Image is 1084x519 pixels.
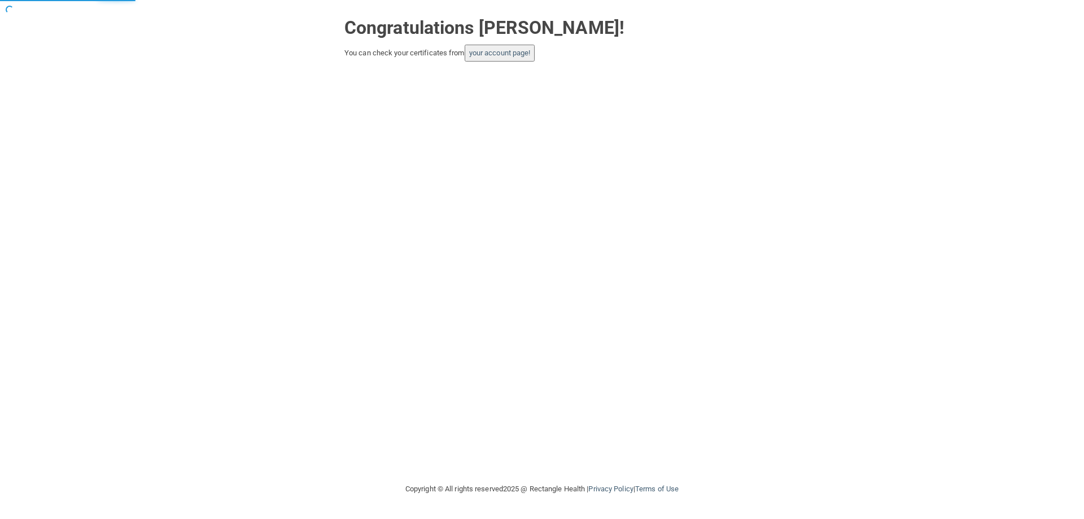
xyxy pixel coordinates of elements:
div: You can check your certificates from [344,45,740,62]
a: Terms of Use [635,485,679,493]
button: your account page! [465,45,535,62]
a: Privacy Policy [588,485,633,493]
strong: Congratulations [PERSON_NAME]! [344,17,624,38]
a: your account page! [469,49,531,57]
div: Copyright © All rights reserved 2025 @ Rectangle Health | | [336,471,748,507]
